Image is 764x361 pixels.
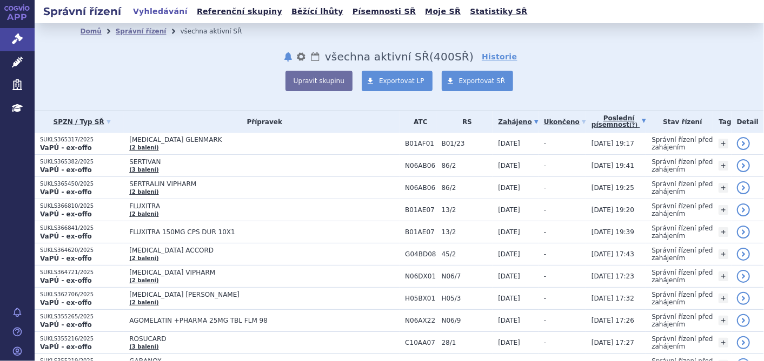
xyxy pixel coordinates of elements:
[442,317,493,324] span: N06/9
[592,206,634,214] span: [DATE] 19:20
[194,4,285,19] a: Referenční skupiny
[719,205,728,215] a: +
[40,210,92,218] strong: VaPÚ - ex-offo
[719,227,728,237] a: +
[719,316,728,325] a: +
[592,339,634,346] span: [DATE] 17:27
[652,247,713,262] span: Správní řízení před zahájením
[732,111,764,133] th: Detail
[81,28,102,35] a: Domů
[124,111,400,133] th: Přípravek
[544,162,546,169] span: -
[40,158,124,166] p: SUKLS365382/2025
[40,291,124,298] p: SUKLS362706/2025
[442,206,493,214] span: 13/2
[129,158,400,166] span: SERTIVAN
[442,295,493,302] span: H05/3
[405,250,436,258] span: G04BD08
[310,50,321,63] a: Lhůty
[129,317,400,324] span: AGOMELATIN +PHARMA 25MG TBL FLM 98
[129,269,400,276] span: [MEDICAL_DATA] VIPHARM
[544,250,546,258] span: -
[129,180,400,188] span: SERTRALIN VIPHARM
[459,77,506,85] span: Exportovat SŘ
[592,295,634,302] span: [DATE] 17:32
[498,295,520,302] span: [DATE]
[737,314,750,327] a: detail
[737,336,750,349] a: detail
[116,28,167,35] a: Správní řízení
[592,273,634,280] span: [DATE] 17:23
[40,188,92,196] strong: VaPÚ - ex-offo
[482,51,517,62] a: Historie
[40,343,92,351] strong: VaPÚ - ex-offo
[130,4,191,19] a: Vyhledávání
[737,181,750,194] a: detail
[652,180,713,195] span: Správní řízení před zahájením
[442,184,493,192] span: 86/2
[405,339,436,346] span: C10AA07
[544,206,546,214] span: -
[498,140,520,147] span: [DATE]
[405,162,436,169] span: N06AB06
[646,111,713,133] th: Stav řízení
[737,292,750,305] a: detail
[40,114,124,130] a: SPZN / Typ SŘ
[405,184,436,192] span: N06AB06
[737,226,750,239] a: detail
[719,271,728,281] a: +
[652,136,713,151] span: Správní řízení před zahájením
[405,317,436,324] span: N06AX22
[737,270,750,283] a: detail
[498,184,520,192] span: [DATE]
[285,71,353,91] button: Upravit skupinu
[129,228,400,236] span: FLUXITRA 150MG CPS DUR 10X1
[544,317,546,324] span: -
[719,161,728,171] a: +
[40,321,92,329] strong: VaPÚ - ex-offo
[405,140,436,147] span: B01AF01
[325,50,429,63] span: všechna aktivní SŘ
[180,23,256,39] li: všechna aktivní SŘ
[652,291,713,306] span: Správní řízení před zahájením
[652,269,713,284] span: Správní řízení před zahájením
[544,228,546,236] span: -
[737,159,750,172] a: detail
[362,71,433,91] a: Exportovat LP
[544,140,546,147] span: -
[40,313,124,321] p: SUKLS355265/2025
[737,248,750,261] a: detail
[40,136,124,144] p: SUKLS365317/2025
[35,4,130,19] h2: Správní řízení
[592,111,646,133] a: Poslednípísemnost(?)
[40,233,92,240] strong: VaPÚ - ex-offo
[436,111,493,133] th: RS
[592,317,634,324] span: [DATE] 17:26
[442,140,493,147] span: B01/23
[129,255,158,261] a: (2 balení)
[40,255,92,262] strong: VaPÚ - ex-offo
[719,294,728,303] a: +
[652,335,713,350] span: Správní řízení před zahájením
[296,50,307,63] button: nastavení
[442,339,493,346] span: 28/1
[498,339,520,346] span: [DATE]
[129,189,158,195] a: (2 balení)
[129,167,158,173] a: (3 balení)
[498,114,538,130] a: Zahájeno
[442,162,493,169] span: 86/2
[40,269,124,276] p: SUKLS364721/2025
[429,50,474,63] span: ( SŘ)
[592,250,634,258] span: [DATE] 17:43
[592,228,634,236] span: [DATE] 19:39
[629,122,637,128] abbr: (?)
[719,249,728,259] a: +
[544,273,546,280] span: -
[422,4,464,19] a: Moje SŘ
[737,137,750,150] a: detail
[719,183,728,193] a: +
[405,206,436,214] span: B01AE07
[288,4,347,19] a: Běžící lhůty
[405,295,436,302] span: H05BX01
[592,184,634,192] span: [DATE] 19:25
